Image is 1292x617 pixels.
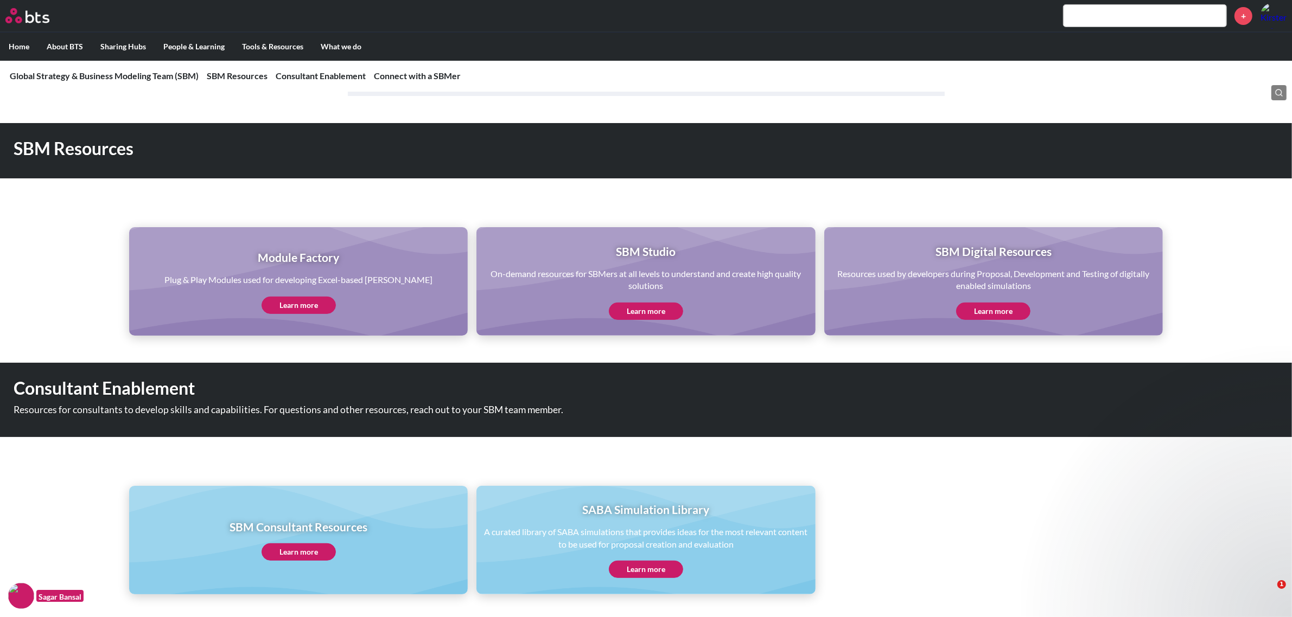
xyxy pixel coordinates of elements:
[312,33,370,61] label: What we do
[276,70,366,81] a: Consultant Enablement
[374,70,461,81] a: Connect with a SBMer
[38,33,92,61] label: About BTS
[92,33,155,61] label: Sharing Hubs
[484,502,807,517] h1: SABA Simulation Library
[1234,7,1252,25] a: +
[484,243,807,259] h1: SBM Studio
[832,268,1155,292] p: Resources used by developers during Proposal, Development and Testing of digitally enabled simula...
[14,376,899,401] h1: Consultant Enablement
[262,543,336,561] a: Learn more
[1255,580,1281,606] iframe: Intercom live chat
[832,243,1155,259] h1: SBM Digital Resources
[262,297,336,314] a: Learn more
[609,303,683,320] a: Learn more
[8,583,34,609] img: F
[10,70,199,81] a: Global Strategy & Business Modeling Team (SBM)
[233,33,312,61] label: Tools & Resources
[36,590,84,602] figcaption: Sagar Bansal
[1261,3,1287,29] a: Profile
[609,561,683,578] a: Learn more
[5,8,49,23] img: BTS Logo
[484,268,807,292] p: On-demand resources for SBMers at all levels to understand and create high quality solutions
[5,8,69,23] a: Go home
[484,526,807,550] p: A curated library of SABA simulations that provides ideas for the most relevant content to be use...
[155,33,233,61] label: People & Learning
[230,519,367,535] h1: SBM Consultant Resources
[1277,580,1286,589] span: 1
[956,303,1030,320] a: Learn more
[14,137,899,161] h1: SBM Resources
[207,70,268,81] a: SBM Resources
[1261,3,1287,29] img: Kirsten See
[164,274,432,286] p: Plug & Play Modules used for developing Excel-based [PERSON_NAME]
[1075,384,1292,588] iframe: Intercom notifications message
[14,405,722,415] p: Resources for consultants to develop skills and capabilities. For questions and other resources, ...
[164,249,432,265] h1: Module Factory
